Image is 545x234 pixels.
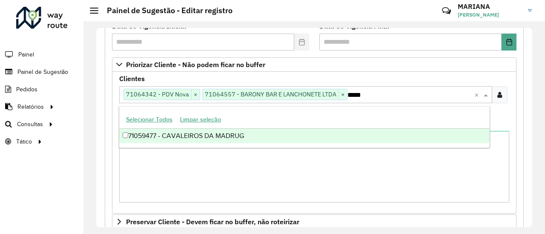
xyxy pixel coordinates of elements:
[203,89,338,99] span: 71064557 - BARONY BAR E LANCHONETE LTDA
[191,90,200,100] span: ×
[458,3,522,11] h3: MARIANA
[17,102,44,111] span: Relatórios
[126,218,299,225] span: Preservar Cliente - Devem ficar no buffer, não roteirizar
[119,129,489,143] div: 71059477 - CAVALEIROS DA MADRUG
[16,137,32,146] span: Tático
[474,90,482,100] span: Clear all
[112,214,516,229] a: Preservar Cliente - Devem ficar no buffer, não roteirizar
[119,106,490,148] ng-dropdown-panel: Options list
[18,50,34,59] span: Painel
[122,113,176,126] button: Selecionar Todos
[98,6,232,15] h2: Painel de Sugestão - Editar registro
[119,73,145,84] label: Clientes
[176,113,225,126] button: Limpar seleção
[458,11,522,19] span: [PERSON_NAME]
[17,68,68,76] span: Painel de Sugestão
[16,85,37,94] span: Pedidos
[437,2,456,20] a: Contato Rápido
[112,72,516,214] div: Priorizar Cliente - Não podem ficar no buffer
[338,90,347,100] span: ×
[119,105,274,113] small: Clientes que não podem ficar no Buffer – Máximo 50 PDVS
[502,34,516,51] button: Choose Date
[124,89,191,99] span: 71064342 - PDV Nova
[17,120,43,129] span: Consultas
[126,61,265,68] span: Priorizar Cliente - Não podem ficar no buffer
[112,57,516,72] a: Priorizar Cliente - Não podem ficar no buffer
